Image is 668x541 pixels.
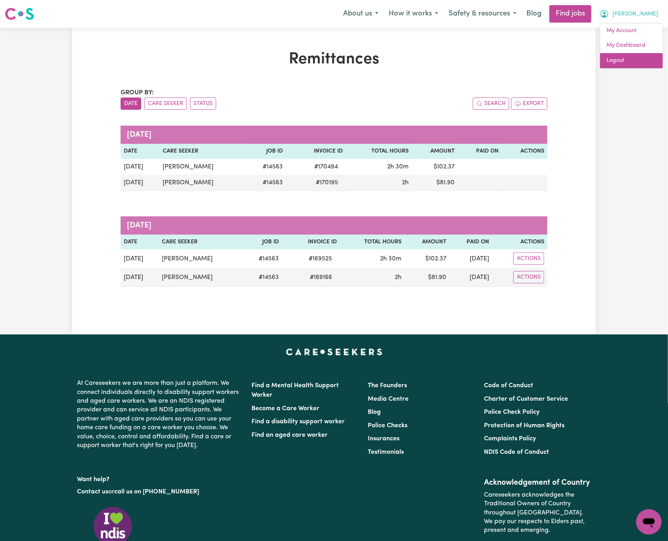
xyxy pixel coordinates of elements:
td: [PERSON_NAME] [159,175,246,191]
th: Paid On [449,235,492,250]
a: Charter of Customer Service [484,396,568,402]
th: Date [121,144,159,159]
th: Invoice ID [286,144,346,159]
span: # 170494 [309,162,343,172]
th: Total Hours [340,235,404,250]
th: Paid On [458,144,502,159]
span: # 169166 [305,273,337,282]
td: [DATE] [121,159,159,175]
button: sort invoices by date [121,97,141,110]
a: My Dashboard [600,38,663,53]
p: or [77,484,242,499]
th: Amount [412,144,458,159]
td: # 14563 [243,268,282,287]
iframe: Button to launch messaging window [636,509,662,535]
a: Blog [522,5,546,23]
a: Media Centre [368,396,409,402]
a: Logout [600,53,663,68]
a: Careseekers logo [5,5,34,23]
a: Protection of Human Rights [484,422,565,429]
a: call us on [PHONE_NUMBER] [114,489,199,495]
button: Actions [513,252,544,265]
th: Actions [502,144,547,159]
a: The Founders [368,382,407,389]
span: Group by: [121,90,154,96]
a: Complaints Policy [484,436,536,442]
caption: [DATE] [121,126,547,144]
span: 2 hours 30 minutes [380,256,401,262]
td: # 14563 [246,159,286,175]
img: Careseekers logo [5,7,34,21]
span: [PERSON_NAME] [612,10,658,19]
a: Become a Care Worker [251,405,319,412]
caption: [DATE] [121,216,547,235]
td: [DATE] [449,268,492,287]
p: Want help? [77,472,242,484]
a: Blog [368,409,381,415]
span: # 169525 [304,254,337,264]
td: $ 102.37 [412,159,458,175]
div: My Account [600,23,663,69]
th: Job ID [246,144,286,159]
span: 2 hours [402,180,409,186]
h1: Remittances [121,50,547,69]
th: Care Seeker [159,235,243,250]
td: $ 102.37 [405,249,450,268]
th: Job ID [243,235,282,250]
th: Date [121,235,159,250]
button: sort invoices by paid status [190,97,216,110]
p: Careseekers acknowledges the Traditional Owners of Country throughout [GEOGRAPHIC_DATA]. We pay o... [484,487,591,538]
span: # 170195 [311,178,343,187]
a: Find a disability support worker [251,419,345,425]
td: # 14563 [243,249,282,268]
a: Find jobs [549,5,591,23]
a: Police Check Policy [484,409,540,415]
span: 2 hours [395,274,401,281]
td: [DATE] [121,249,159,268]
button: Export [511,97,547,110]
td: # 14563 [246,175,286,191]
th: Care Seeker [159,144,246,159]
a: Careseekers home page [286,349,382,355]
a: Police Checks [368,422,407,429]
button: Safety & resources [443,6,522,22]
span: 2 hours 30 minutes [387,164,409,170]
a: Find an aged care worker [251,432,328,438]
a: Code of Conduct [484,382,534,389]
button: Actions [513,271,544,283]
a: Find a Mental Health Support Worker [251,382,339,398]
a: My Account [600,23,663,38]
td: [DATE] [121,268,159,287]
a: Testimonials [368,449,404,455]
button: About us [338,6,384,22]
td: $ 81.90 [405,268,450,287]
a: Insurances [368,436,399,442]
th: Actions [492,235,547,250]
p: At Careseekers we are more than just a platform. We connect individuals directly to disability su... [77,376,242,453]
button: My Account [595,6,663,22]
td: [PERSON_NAME] [159,249,243,268]
td: $ 81.90 [412,175,458,191]
td: [PERSON_NAME] [159,159,246,175]
button: sort invoices by care seeker [144,97,187,110]
td: [DATE] [449,249,492,268]
a: NDIS Code of Conduct [484,449,549,455]
th: Invoice ID [282,235,340,250]
td: [PERSON_NAME] [159,268,243,287]
button: Search [473,97,509,110]
td: [DATE] [121,175,159,191]
button: How it works [384,6,443,22]
a: Contact us [77,489,108,495]
h2: Acknowledgement of Country [484,478,591,487]
th: Total Hours [346,144,412,159]
th: Amount [405,235,450,250]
